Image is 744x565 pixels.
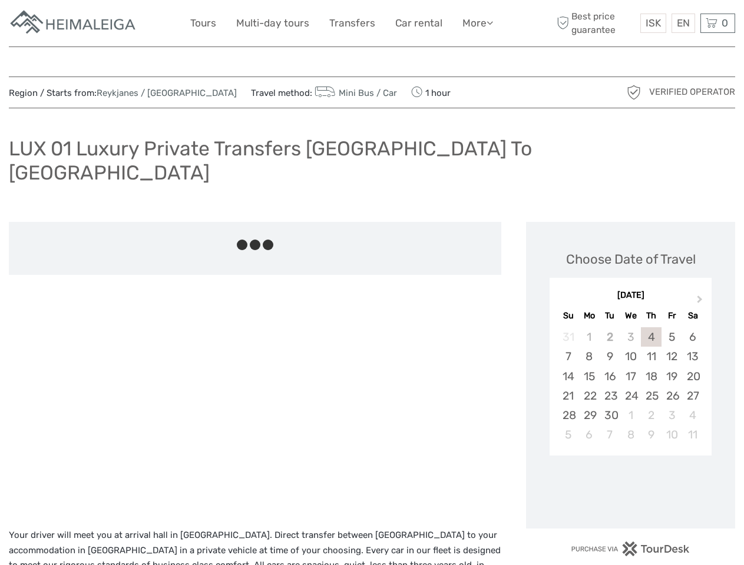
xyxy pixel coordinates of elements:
[600,406,620,425] div: Choose Tuesday, September 30th, 2025
[620,327,641,347] div: Not available Wednesday, September 3rd, 2025
[682,406,703,425] div: Choose Saturday, October 4th, 2025
[662,327,682,347] div: Choose Friday, September 5th, 2025
[579,406,600,425] div: Choose Monday, September 29th, 2025
[672,14,695,33] div: EN
[9,9,138,38] img: Apartments in Reykjavik
[9,87,237,99] span: Region / Starts from:
[312,88,397,98] a: Mini Bus / Car
[641,367,662,386] div: Choose Thursday, September 18th, 2025
[554,10,637,36] span: Best price guarantee
[553,327,707,444] div: month 2025-09
[579,425,600,444] div: Choose Monday, October 6th, 2025
[558,367,578,386] div: Choose Sunday, September 14th, 2025
[620,386,641,406] div: Choose Wednesday, September 24th, 2025
[682,308,703,324] div: Sa
[558,347,578,366] div: Choose Sunday, September 7th, 2025
[579,308,600,324] div: Mo
[97,88,237,98] a: Reykjanes / [GEOGRAPHIC_DATA]
[600,347,620,366] div: Choose Tuesday, September 9th, 2025
[682,386,703,406] div: Choose Saturday, September 27th, 2025
[600,327,620,347] div: Not available Tuesday, September 2nd, 2025
[329,15,375,32] a: Transfers
[395,15,442,32] a: Car rental
[558,406,578,425] div: Choose Sunday, September 28th, 2025
[251,84,397,101] span: Travel method:
[620,347,641,366] div: Choose Wednesday, September 10th, 2025
[579,347,600,366] div: Choose Monday, September 8th, 2025
[236,15,309,32] a: Multi-day tours
[662,425,682,444] div: Choose Friday, October 10th, 2025
[600,367,620,386] div: Choose Tuesday, September 16th, 2025
[571,541,690,556] img: PurchaseViaTourDesk.png
[579,386,600,406] div: Choose Monday, September 22nd, 2025
[720,17,730,29] span: 0
[558,425,578,444] div: Choose Sunday, October 5th, 2025
[641,308,662,324] div: Th
[558,327,578,347] div: Not available Sunday, August 31st, 2025
[600,386,620,406] div: Choose Tuesday, September 23rd, 2025
[620,425,641,444] div: Choose Wednesday, October 8th, 2025
[600,425,620,444] div: Choose Tuesday, October 7th, 2025
[624,83,643,102] img: verified_operator_grey_128.png
[641,327,662,347] div: Choose Thursday, September 4th, 2025
[641,386,662,406] div: Choose Thursday, September 25th, 2025
[579,327,600,347] div: Not available Monday, September 1st, 2025
[579,367,600,386] div: Choose Monday, September 15th, 2025
[550,290,712,302] div: [DATE]
[9,137,735,184] h1: LUX 01 Luxury Private Transfers [GEOGRAPHIC_DATA] To [GEOGRAPHIC_DATA]
[620,367,641,386] div: Choose Wednesday, September 17th, 2025
[566,250,696,268] div: Choose Date of Travel
[646,17,661,29] span: ISK
[662,406,682,425] div: Choose Friday, October 3rd, 2025
[662,367,682,386] div: Choose Friday, September 19th, 2025
[600,308,620,324] div: Tu
[620,308,641,324] div: We
[662,347,682,366] div: Choose Friday, September 12th, 2025
[620,406,641,425] div: Choose Wednesday, October 1st, 2025
[662,308,682,324] div: Fr
[649,86,735,98] span: Verified Operator
[190,15,216,32] a: Tours
[692,293,710,311] button: Next Month
[558,386,578,406] div: Choose Sunday, September 21st, 2025
[641,425,662,444] div: Choose Thursday, October 9th, 2025
[641,406,662,425] div: Choose Thursday, October 2nd, 2025
[682,347,703,366] div: Choose Saturday, September 13th, 2025
[411,84,451,101] span: 1 hour
[662,386,682,406] div: Choose Friday, September 26th, 2025
[682,327,703,347] div: Choose Saturday, September 6th, 2025
[627,486,634,493] div: Loading...
[682,425,703,444] div: Choose Saturday, October 11th, 2025
[682,367,703,386] div: Choose Saturday, September 20th, 2025
[558,308,578,324] div: Su
[462,15,493,32] a: More
[641,347,662,366] div: Choose Thursday, September 11th, 2025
